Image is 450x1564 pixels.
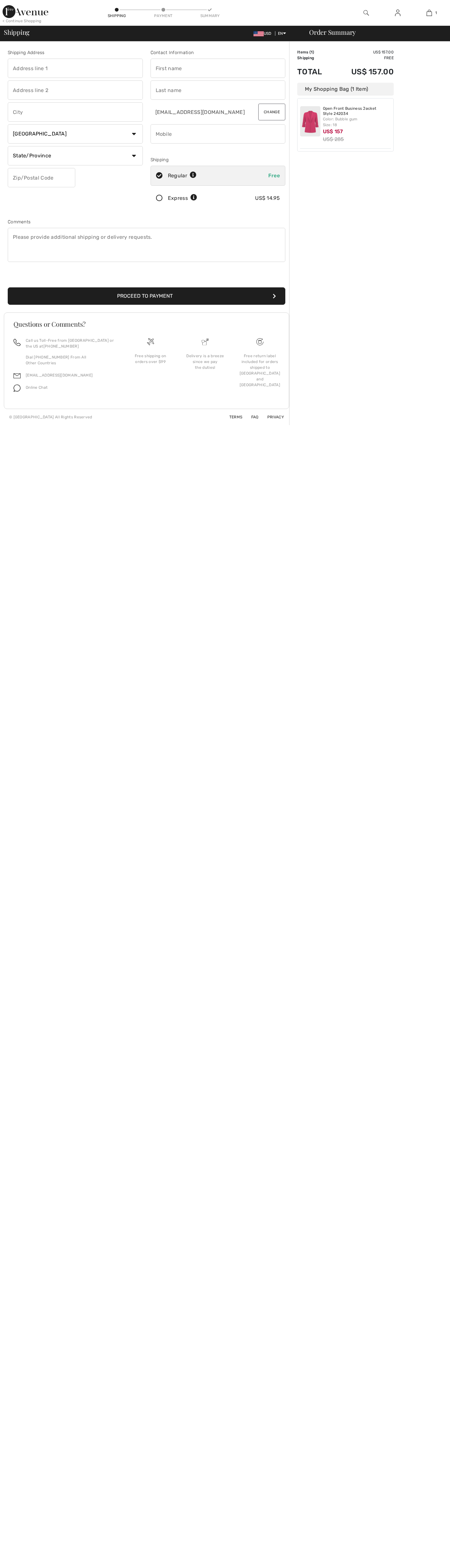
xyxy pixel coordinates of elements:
[3,18,41,24] div: < Continue Shopping
[151,124,286,144] input: Mobile
[4,29,30,35] span: Shipping
[202,338,209,345] img: Delivery is a breeze since we pay the duties!
[323,136,344,142] s: US$ 285
[323,106,391,116] a: Open Front Business Jacket Style 242034
[297,83,394,96] div: My Shopping Bag (1 Item)
[9,414,92,420] div: © [GEOGRAPHIC_DATA] All Rights Reserved
[333,61,394,83] td: US$ 157.00
[14,385,21,392] img: chat
[151,49,286,56] div: Contact Information
[151,156,286,163] div: Shipping
[300,106,320,136] img: Open Front Business Jacket Style 242034
[390,9,406,17] a: Sign In
[255,194,280,202] div: US$ 14.95
[128,353,173,365] div: Free shipping on orders over $99
[333,49,394,55] td: US$ 157.00
[260,415,284,419] a: Privacy
[168,172,197,180] div: Regular
[183,353,227,370] div: Delivery is a breeze since we pay the duties!
[14,321,280,327] h3: Questions or Comments?
[323,128,343,135] span: US$ 157
[297,55,333,61] td: Shipping
[414,9,445,17] a: 1
[26,354,115,366] p: Dial [PHONE_NUMBER] From All Other Countries
[323,116,391,128] div: Color: Bubble gum Size: 18
[151,102,252,122] input: E-mail
[168,194,197,202] div: Express
[26,373,93,377] a: [EMAIL_ADDRESS][DOMAIN_NAME]
[3,5,48,18] img: 1ère Avenue
[238,353,282,388] div: Free return label included for orders shipped to [GEOGRAPHIC_DATA] and [GEOGRAPHIC_DATA]
[8,102,143,122] input: City
[147,338,154,345] img: Free shipping on orders over $99
[243,415,259,419] a: FAQ
[258,104,285,120] button: Change
[435,10,437,16] span: 1
[8,49,143,56] div: Shipping Address
[256,338,263,345] img: Free shipping on orders over $99
[26,338,115,349] p: Call us Toll-Free from [GEOGRAPHIC_DATA] or the US at
[363,9,369,17] img: search the website
[200,13,220,19] div: Summary
[297,61,333,83] td: Total
[8,219,285,225] div: Comments
[8,59,143,78] input: Address line 1
[395,9,400,17] img: My Info
[8,287,285,305] button: Proceed to Payment
[311,50,313,54] span: 1
[222,415,243,419] a: Terms
[333,55,394,61] td: Free
[8,80,143,100] input: Address line 2
[26,385,48,390] span: Online Chat
[151,80,286,100] input: Last name
[253,31,274,36] span: USD
[268,172,280,179] span: Free
[14,372,21,379] img: email
[301,29,446,35] div: Order Summary
[278,31,286,36] span: EN
[154,13,173,19] div: Payment
[43,344,79,349] a: [PHONE_NUMBER]
[107,13,126,19] div: Shipping
[253,31,264,36] img: US Dollar
[14,339,21,346] img: call
[8,168,75,187] input: Zip/Postal Code
[297,49,333,55] td: Items ( )
[151,59,286,78] input: First name
[427,9,432,17] img: My Bag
